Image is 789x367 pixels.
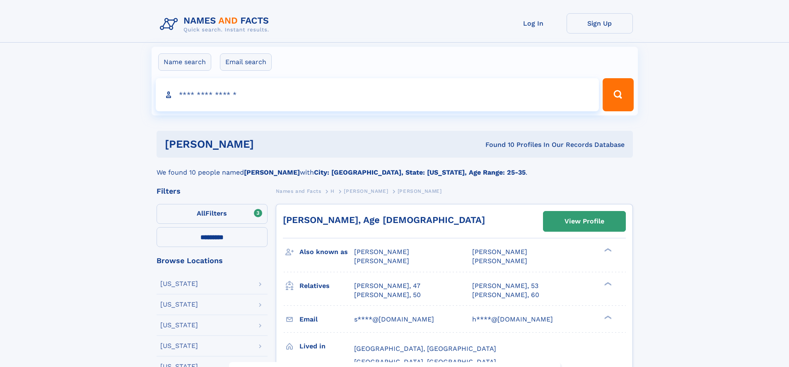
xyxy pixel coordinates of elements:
[157,187,268,195] div: Filters
[354,290,421,300] a: [PERSON_NAME], 50
[276,186,321,196] a: Names and Facts
[602,281,612,286] div: ❯
[157,158,633,178] div: We found 10 people named with .
[283,215,485,225] a: [PERSON_NAME], Age [DEMOGRAPHIC_DATA]
[472,281,538,290] a: [PERSON_NAME], 53
[472,257,527,265] span: [PERSON_NAME]
[567,13,633,34] a: Sign Up
[331,188,335,194] span: H
[500,13,567,34] a: Log In
[543,211,625,231] a: View Profile
[331,186,335,196] a: H
[602,247,612,253] div: ❯
[244,168,300,176] b: [PERSON_NAME]
[156,78,599,111] input: search input
[157,13,276,36] img: Logo Names and Facts
[165,139,370,149] h1: [PERSON_NAME]
[354,358,496,366] span: [GEOGRAPHIC_DATA], [GEOGRAPHIC_DATA]
[299,339,354,353] h3: Lived in
[160,281,198,287] div: [US_STATE]
[299,312,354,326] h3: Email
[157,204,268,224] label: Filters
[299,279,354,293] h3: Relatives
[160,343,198,349] div: [US_STATE]
[565,212,604,231] div: View Profile
[299,245,354,259] h3: Also known as
[354,345,496,353] span: [GEOGRAPHIC_DATA], [GEOGRAPHIC_DATA]
[344,186,388,196] a: [PERSON_NAME]
[472,248,527,256] span: [PERSON_NAME]
[602,314,612,320] div: ❯
[603,78,633,111] button: Search Button
[472,290,539,300] a: [PERSON_NAME], 60
[220,53,272,71] label: Email search
[160,322,198,329] div: [US_STATE]
[354,257,409,265] span: [PERSON_NAME]
[197,209,205,217] span: All
[369,140,625,149] div: Found 10 Profiles In Our Records Database
[398,188,442,194] span: [PERSON_NAME]
[157,257,268,264] div: Browse Locations
[160,301,198,308] div: [US_STATE]
[158,53,211,71] label: Name search
[354,281,420,290] a: [PERSON_NAME], 47
[354,248,409,256] span: [PERSON_NAME]
[344,188,388,194] span: [PERSON_NAME]
[314,168,526,176] b: City: [GEOGRAPHIC_DATA], State: [US_STATE], Age Range: 25-35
